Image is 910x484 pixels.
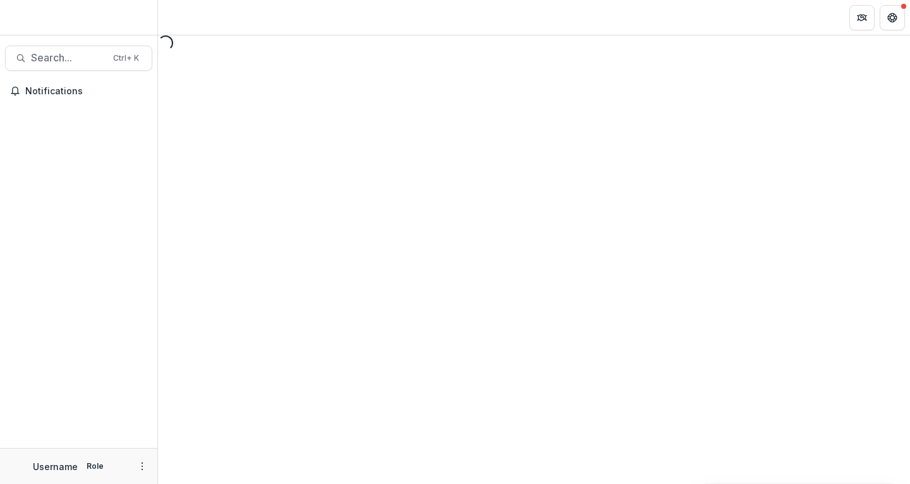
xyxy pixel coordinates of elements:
button: Search... [5,46,152,71]
div: Ctrl + K [111,51,142,65]
span: Notifications [25,86,147,97]
button: Get Help [880,5,905,30]
span: Search... [31,52,106,64]
button: Notifications [5,81,152,101]
p: Role [83,461,107,472]
button: Partners [849,5,875,30]
button: More [135,459,150,474]
p: Username [33,460,78,473]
